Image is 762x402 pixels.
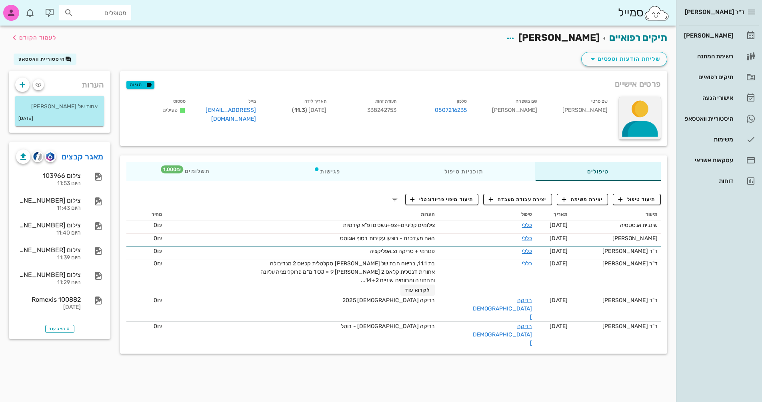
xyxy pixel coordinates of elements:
div: אישורי הגעה [682,95,733,101]
a: כללי [522,248,532,255]
div: [PERSON_NAME] [574,234,658,243]
span: 0₪ [154,297,162,304]
span: [PERSON_NAME] [518,32,600,43]
button: הצג עוד [45,325,74,333]
span: תג [24,6,28,11]
a: תיקים רפואיים [679,68,759,87]
div: צילום 103966 [16,172,81,179]
span: בדיקה [DEMOGRAPHIC_DATA] - בוטל [341,323,435,330]
div: [PERSON_NAME] [473,95,544,128]
button: cliniview logo [32,151,43,162]
span: תג [161,165,183,173]
a: [EMAIL_ADDRESS][DOMAIN_NAME] [206,107,256,122]
div: סמייל [618,4,670,22]
span: [DATE] [550,222,568,229]
button: יצירת משימה [557,194,608,205]
span: [DATE] [550,260,568,267]
span: לקרוא עוד [405,287,430,293]
div: צילום [PHONE_NUMBER][DATE] [16,271,81,279]
span: פרטים אישיים [615,78,661,90]
a: כללי [522,235,532,242]
div: צילום [PHONE_NUMBER][DATE] [16,221,81,229]
small: טלפון [457,99,467,104]
img: romexis logo [46,152,54,161]
span: תיעוד מיפוי פריודונטלי [410,196,473,203]
span: לעמוד הקודם [19,34,56,41]
span: תגיות [130,81,151,88]
button: לעמוד הקודם [10,30,56,45]
a: דוחות [679,171,759,191]
div: תיקים רפואיים [682,74,733,80]
a: 0507216235 [435,106,467,115]
a: משימות [679,130,759,149]
button: romexis logo [45,151,56,162]
button: לקרוא עוד [400,285,435,296]
small: תעודת זהות [375,99,397,104]
small: שם משפחה [516,99,537,104]
div: רשימת המתנה [682,53,733,60]
button: תיעוד מיפוי פריודונטלי [405,194,479,205]
span: 338242753 [367,107,397,113]
button: תיעוד טיפול [613,194,661,205]
button: היסטוריית וואטסאפ [14,54,76,65]
a: בדיקה [DEMOGRAPHIC_DATA] [473,323,532,346]
div: ד"ר [PERSON_NAME] [574,296,658,304]
span: הצג עוד [49,326,70,331]
th: טיפול [438,208,535,221]
div: היום 11:29 [16,279,81,286]
small: תאריך לידה [304,99,326,104]
span: 0₪ [154,260,162,267]
span: 0₪ [154,222,162,229]
small: סטטוס [173,99,186,104]
th: מחיר [126,208,165,221]
div: צילום [PHONE_NUMBER][DATE] [16,246,81,254]
span: היסטוריית וואטסאפ [18,56,65,62]
small: שם פרטי [591,99,608,104]
div: היום 11:40 [16,230,81,237]
span: האם מעדכנת - בוצעו עקירות בסוף אוגוסט [340,235,435,242]
span: 0₪ [154,235,162,242]
div: [PERSON_NAME] [544,95,614,128]
div: משימות [682,136,733,143]
a: רשימת המתנה [679,47,759,66]
div: [DATE] [16,304,81,311]
span: פנורמי + סריקה וצ.אפליקציה [370,248,435,255]
span: ד״ר [PERSON_NAME] [685,8,744,16]
img: SmileCloud logo [644,5,670,21]
small: [DATE] [18,114,33,123]
span: בדיקה [DEMOGRAPHIC_DATA] 2025 [342,297,435,304]
span: 0₪ [154,323,162,330]
div: היום 11:43 [16,205,81,212]
span: [DATE] [550,297,568,304]
span: שליחת הודעות וטפסים [588,54,660,64]
div: דוחות [682,178,733,184]
div: שיננית אנסטסיה [574,221,658,229]
span: [DATE] ( ) [292,107,326,113]
a: כללי [522,222,532,229]
a: כללי [522,260,532,267]
span: פעילים [162,107,178,113]
span: יצירת משימה [562,196,603,203]
button: שליחת הודעות וטפסים [581,52,667,66]
th: תיעוד [571,208,661,221]
span: [DATE] [550,248,568,255]
a: מאגר קבצים [62,150,104,163]
a: תיקים רפואיים [609,32,667,43]
div: צילום [PHONE_NUMBER][DATE] [16,197,81,204]
a: עסקאות אשראי [679,151,759,170]
span: תיעוד טיפול [618,196,656,203]
th: הערות [165,208,438,221]
button: תגיות [126,81,154,89]
p: אחות של [PERSON_NAME] [22,102,98,111]
div: הערות [9,71,110,94]
strong: 11.3 [294,107,305,113]
span: צילומים קליניים+צפ+נשכים ופ"א קידמיות [343,222,435,229]
div: [PERSON_NAME] [682,32,733,39]
a: [PERSON_NAME] [679,26,759,45]
span: 0₪ [154,248,162,255]
div: היום 11:39 [16,255,81,261]
div: Romexis 100882 [16,296,81,303]
th: תאריך [535,208,571,221]
span: בת 11.1, בריאה הבת של [PERSON_NAME] סקלטלית קלאס 2 מנדיבולה אחורית דנטלית קלאס 2 [PERSON_NAME] 1 ... [260,260,435,284]
span: [DATE] [550,235,568,242]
